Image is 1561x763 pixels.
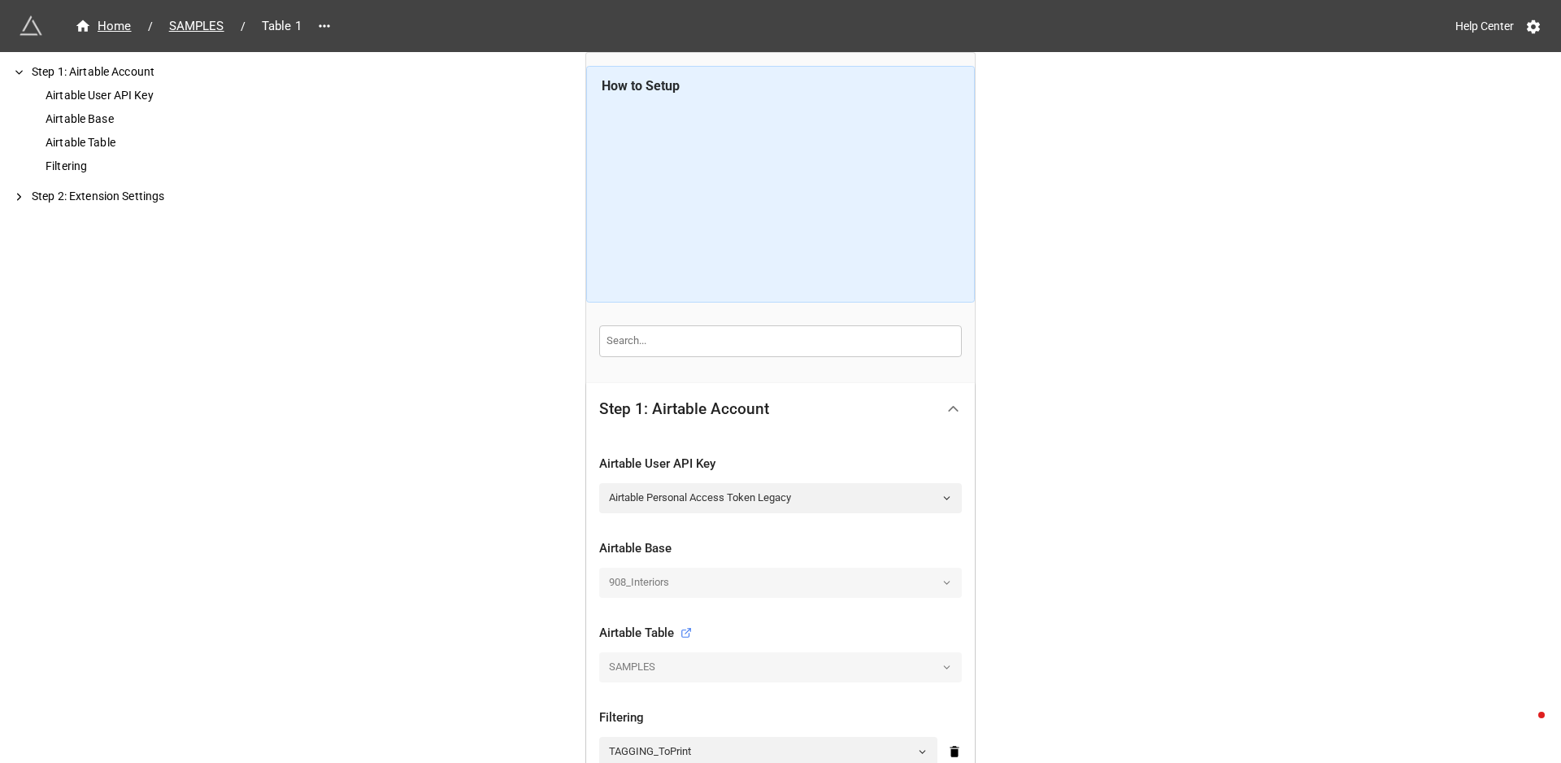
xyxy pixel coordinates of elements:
div: Step 1: Airtable Account [586,383,975,435]
a: Home [65,16,141,36]
div: Step 1: Airtable Account [599,401,769,417]
nav: breadcrumb [65,16,311,36]
b: How to Setup [602,78,680,94]
a: Airtable Personal Access Token Legacy [599,483,962,512]
div: Airtable Base [42,111,260,128]
div: Filtering [42,158,260,175]
iframe: Intercom live chat [1506,708,1545,747]
li: / [148,18,153,35]
div: Airtable User API Key [42,87,260,104]
a: Help Center [1444,11,1525,41]
iframe: How to Generate QR Codes in Bulk on Airtable [602,102,960,289]
span: Table 1 [252,17,311,36]
div: Step 1: Airtable Account [28,63,260,81]
img: miniextensions-icon.73ae0678.png [20,15,42,37]
span: SAMPLES [159,17,234,36]
div: Home [75,17,132,36]
div: Airtable User API Key [599,455,962,474]
div: Airtable Table [599,624,692,643]
a: SAMPLES [159,16,234,36]
div: Airtable Table [42,134,260,151]
input: Search... [599,325,962,356]
li: / [241,18,246,35]
div: Step 2: Extension Settings [28,188,260,205]
div: Airtable Base [599,539,962,559]
div: Filtering [599,708,962,728]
